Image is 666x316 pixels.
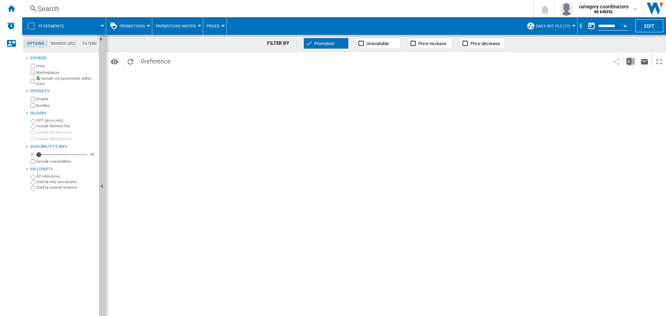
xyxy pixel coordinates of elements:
label: Marketplaces [36,70,96,75]
md-tab-item: Filters [79,40,100,48]
span: Promotions Matrix [156,24,196,28]
label: Display delivery price [36,136,96,142]
input: Include delivery price [31,130,35,135]
label: Exclude unavailables [36,159,96,164]
img: alerts-logo.svg [7,22,15,30]
button: Options [108,55,121,68]
div: Exclusivity [30,166,96,172]
input: Sites [31,64,35,68]
span: Promotions [120,24,145,28]
md-tab-item: Brands (282) [48,40,79,48]
button: 19 segments [38,17,71,35]
span: category coordinators [579,3,629,10]
label: Include my assortment within stats [36,76,96,87]
input: All references [31,175,35,179]
button: Daily WIT File (11) [536,17,574,35]
label: Sold by only one retailer [36,179,96,185]
label: Bundles [36,103,96,108]
div: Sources [30,55,96,61]
button: Price increase [408,38,453,49]
input: Display delivery price [31,137,35,141]
span: Promotion [314,41,334,46]
button: Prices [207,17,223,35]
input: Sold by several retailers [31,186,35,190]
img: profile.jpg [560,2,573,16]
input: Include Delivery Fee [31,125,35,129]
img: mysite-bg-18x18.png [36,76,40,80]
button: Download in Excel [624,53,638,69]
div: € [578,22,584,30]
img: excel-24x24.png [626,57,635,66]
button: Unavailable [356,38,401,49]
button: md-calendar [584,19,598,33]
span: Price decrease [470,41,500,46]
button: Price decrease [460,38,505,49]
span: 0 [137,53,174,68]
div: Search [37,4,515,14]
md-tab-item: Options [24,40,48,48]
input: Marketplaces [31,70,35,75]
span: reference [144,58,171,65]
button: Share this bookmark with others [609,53,623,69]
button: Hide [99,35,107,47]
div: Delivery [30,111,96,116]
label: Include Delivery Fee [36,123,96,129]
button: Send this report by email [638,53,651,69]
div: 0 [29,152,35,157]
input: OFF (price only) [31,119,35,123]
input: Sold by only one retailer [31,180,35,185]
div: Promotions [110,17,148,35]
button: Reload [123,53,137,69]
b: BE KREFEL [594,10,613,14]
label: Sites [36,63,96,69]
md-slider: Availability [36,151,87,158]
div: Availability 5 Days [30,144,96,150]
input: Bundles [31,103,35,108]
span: Daily WIT File (11) [536,24,570,28]
label: Sold by several retailers [36,185,96,190]
span: Unavailable [366,41,389,46]
button: Edit [635,19,663,32]
button: Open calendar [619,19,631,31]
span: Price increase [418,41,446,46]
div: FILTER BY [267,40,297,47]
label: All references [36,174,96,179]
label: Include delivery price [36,130,96,135]
input: Display delivery price [31,159,35,164]
label: Singles [36,96,96,102]
input: Singles [31,97,35,101]
span: 19 segments [38,24,64,28]
div: 19 segments [26,17,102,35]
button: Promotions Matrix [156,17,199,35]
button: Maximize [652,53,666,69]
div: Daily WIT File (11) [527,17,574,35]
input: Include my assortment within stats [31,77,35,86]
button: Promotions [120,17,148,35]
label: OFF (price only) [36,118,96,123]
span: Prices [207,24,220,28]
div: Products [30,88,96,94]
button: Promotion [304,38,349,49]
div: 90 [88,152,96,157]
